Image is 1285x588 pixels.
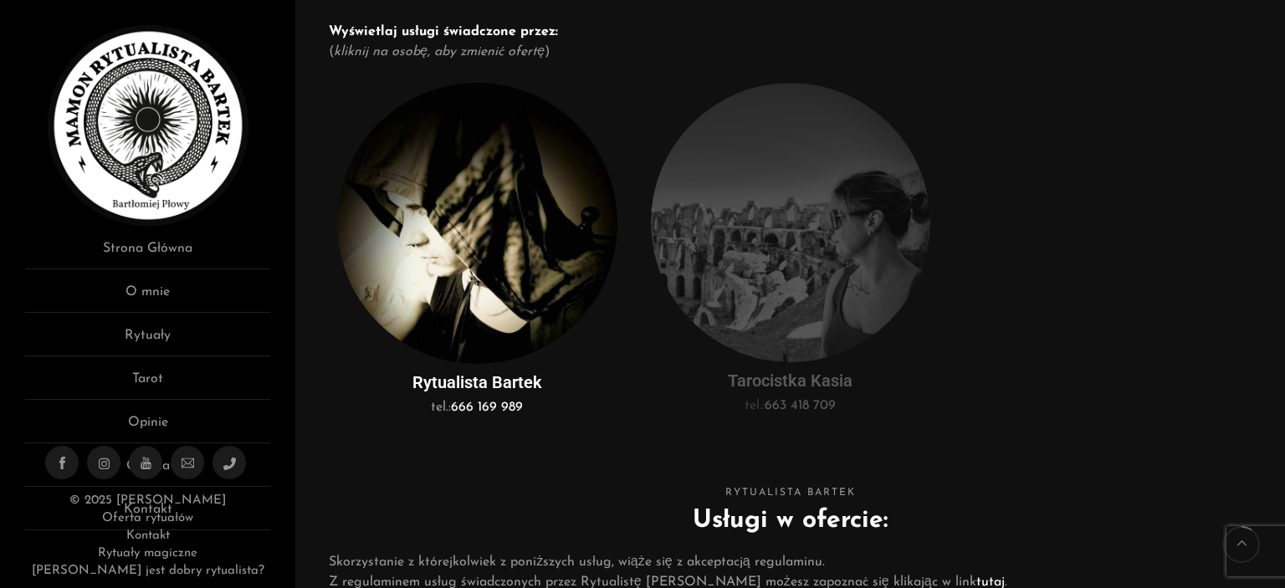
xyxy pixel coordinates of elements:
[651,371,930,391] h5: Tarocistka Kasia
[329,25,557,38] strong: Wyświetlaj usługi świadczone przez:
[329,484,1252,502] span: Rytualista Bartek
[25,412,270,443] a: Opinie
[451,401,523,414] a: 666 169 989
[655,396,926,416] p: tel.:
[25,238,270,269] a: Strona Główna
[25,325,270,356] a: Rytuały
[334,45,545,59] em: kliknij na osobę, aby zmienić ofertę
[102,512,192,524] a: Oferta rytuałów
[32,565,264,577] a: [PERSON_NAME] jest dobry rytualista?
[25,282,270,313] a: O mnie
[765,399,836,412] a: 663 418 709
[98,547,197,560] a: Rytuały magiczne
[337,372,617,393] h5: Rytualista Bartek
[25,369,270,400] a: Tarot
[126,529,170,542] a: Kontakt
[329,502,1252,539] h2: Usługi w ofercie:
[341,397,612,417] p: tel.:
[329,22,1252,62] p: ( )
[48,25,248,226] img: Rytualista Bartek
